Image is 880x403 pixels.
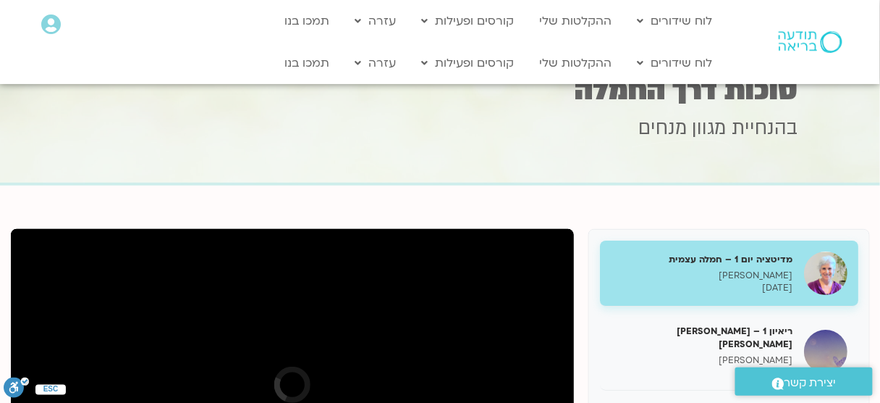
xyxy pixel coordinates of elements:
a: קורסים ופעילות [415,7,522,35]
a: עזרה [348,49,404,77]
img: ריאיון 1 – טארה בראך וכריסטין נף [804,330,847,373]
a: ההקלטות שלי [533,49,619,77]
p: [DATE] [611,367,793,379]
a: תמכו בנו [278,49,337,77]
a: לוח שידורים [630,7,720,35]
p: [DATE] [611,282,793,294]
a: ההקלטות שלי [533,7,619,35]
h5: ריאיון 1 – [PERSON_NAME] [PERSON_NAME] [611,325,793,351]
a: לוח שידורים [630,49,720,77]
p: [PERSON_NAME] [611,354,793,367]
h1: סוכות דרך החמלה [82,76,798,104]
h5: מדיטציה יום 1 – חמלה עצמית [611,253,793,266]
img: תודעה בריאה [779,31,842,53]
span: יצירת קשר [784,373,837,393]
a: תמכו בנו [278,7,337,35]
a: עזרה [348,7,404,35]
p: [PERSON_NAME] [611,270,793,282]
img: מדיטציה יום 1 – חמלה עצמית [804,252,847,295]
a: יצירת קשר [735,367,873,396]
a: קורסים ופעילות [415,49,522,77]
span: בהנחיית [732,115,798,141]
